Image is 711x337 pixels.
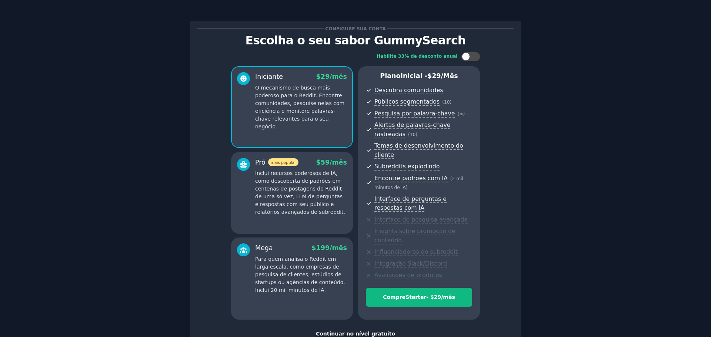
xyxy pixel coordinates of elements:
font: Iniciante [255,73,283,80]
font: Avaliações de produtos [374,272,442,279]
font: Integração Slack/Discord [374,260,447,267]
font: ( [408,132,410,137]
font: /mês [330,73,347,80]
font: 29 [321,73,330,80]
font: Plano [380,72,400,80]
font: - $ [426,294,434,300]
font: ( [457,111,459,117]
font: Temas de desenvolvimento do cliente [374,142,463,158]
font: Subreddits explodindo [374,163,440,170]
button: CompreStarter- $29/mês [366,288,472,307]
font: /mês [330,159,347,166]
font: 2 mil minutos de IA [374,176,463,191]
font: $ [316,159,321,166]
font: Descubra comunidades [374,87,443,94]
font: 29 [432,72,441,80]
font: 10 [444,100,450,105]
font: Influenciadores do subreddit [374,248,458,255]
font: Inclui recursos poderosos de IA, como descoberta de padrões em centenas de postagens do Reddit de... [255,170,345,215]
font: ) [463,111,465,117]
font: 29 [434,294,441,300]
font: Inicial - [400,72,427,80]
font: Para quem analisa o Reddit em larga escala, como empresas de pesquisa de clientes, estúdios de st... [255,256,345,293]
font: ) [406,185,408,190]
font: /mês [330,244,347,252]
font: 59 [321,159,330,166]
font: Starter [405,294,426,300]
font: Interface de perguntas e respostas com IA [374,195,447,212]
font: Pró [255,159,266,166]
font: $ [316,73,321,80]
font: 199 [316,244,330,252]
font: $ [427,72,432,80]
font: Continuar no nível gratuito [316,331,395,337]
font: Interface de pesquisa avançada [374,216,468,223]
font: ( [450,176,452,181]
font: 10 [410,132,416,137]
font: Alertas de palavras-chave rastreadas [374,121,450,138]
font: $ [311,244,316,252]
font: ( [442,100,444,105]
font: Insights sobre promoção de conteúdo [374,228,455,244]
font: /mês [441,72,458,80]
font: ) [450,100,452,105]
font: Habilite 33% de desconto anual [377,54,458,59]
font: Configure sua conta [325,26,385,31]
font: Públicos segmentados [374,98,440,105]
font: O mecanismo de busca mais poderoso para o Reddit. Encontre comunidades, pesquise nelas com eficiê... [255,85,344,129]
font: Mega [255,244,273,252]
font: Escolha o seu sabor GummySearch [246,34,466,47]
font: Encontre padrões com IA [374,175,448,182]
font: Pesquisa por palavra-chave [374,110,455,117]
font: ∞ [459,111,463,117]
font: mais popular [271,160,296,165]
font: ) [415,132,417,137]
font: Compre [383,294,405,300]
font: /mês [441,294,455,300]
